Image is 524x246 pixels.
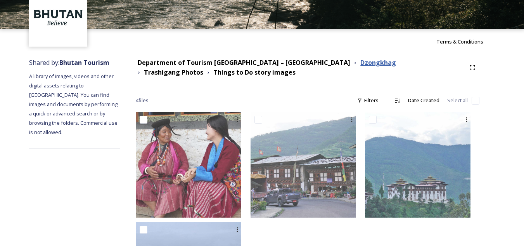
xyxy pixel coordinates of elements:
strong: Department of Tourism [GEOGRAPHIC_DATA] – [GEOGRAPHIC_DATA] [138,58,350,67]
div: Date Created [404,93,443,108]
span: A library of images, videos and other digital assets relating to [GEOGRAPHIC_DATA]. You can find ... [29,73,119,136]
span: 4 file s [136,97,149,104]
strong: Dzongkhag [360,58,396,67]
strong: Things to Do story images [213,68,296,77]
img: Rangjung twon.jpg [251,112,356,218]
a: Terms & Conditions [436,37,495,46]
strong: Bhutan Tourism [59,58,109,67]
span: Terms & Conditions [436,38,483,45]
img: Meet Merak and Sakteng People.jpg [136,112,241,218]
span: Shared by: [29,58,109,67]
div: Filters [353,93,382,108]
span: Select all [447,97,468,104]
img: Visit Trashigang dzong.jpg [365,112,470,218]
strong: Trashigang Photos [144,68,203,77]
